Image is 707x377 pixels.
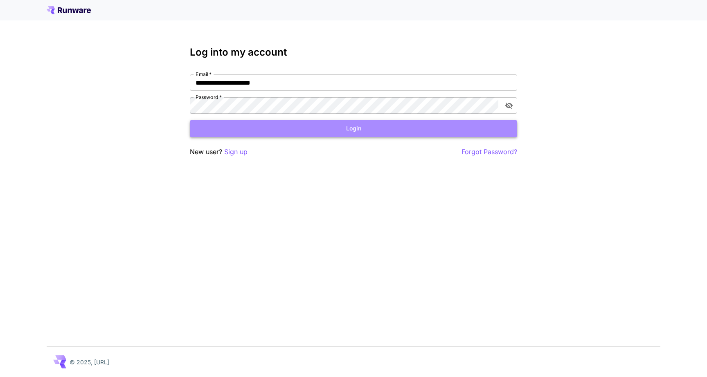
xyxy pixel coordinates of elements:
button: toggle password visibility [502,98,516,113]
p: New user? [190,147,248,157]
h3: Log into my account [190,47,517,58]
button: Forgot Password? [462,147,517,157]
label: Password [196,94,222,101]
p: © 2025, [URL] [70,358,109,366]
label: Email [196,71,212,78]
button: Sign up [224,147,248,157]
button: Login [190,120,517,137]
